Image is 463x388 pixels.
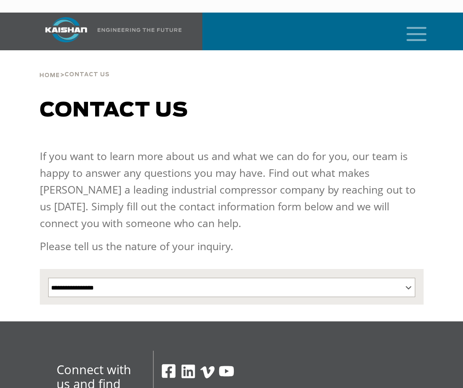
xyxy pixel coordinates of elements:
img: kaishan logo [35,17,98,42]
div: > [39,50,110,82]
img: Youtube [218,363,235,380]
img: Engineering the future [98,28,181,32]
img: Facebook [161,363,176,379]
a: Home [39,71,60,79]
a: Kaishan USA [35,13,183,50]
img: Linkedin [180,363,197,380]
span: Contact Us [65,72,110,78]
img: Vimeo [200,366,215,378]
span: Home [39,73,60,78]
p: Please tell us the nature of your inquiry. [40,238,424,254]
span: Contact us [40,101,188,121]
p: If you want to learn more about us and what we can do for you, our team is happy to answer any qu... [40,147,424,231]
a: mobile menu [403,24,417,39]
